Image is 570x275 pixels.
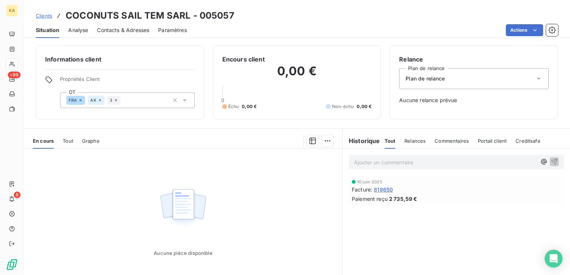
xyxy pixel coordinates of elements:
[221,97,224,103] span: 0
[36,13,52,19] span: Clients
[159,185,207,231] img: Empty state
[357,180,382,184] span: 10 juin 2025
[228,103,239,110] span: Échu
[222,64,372,86] h2: 0,00 €
[516,138,541,144] span: Creditsafe
[45,55,195,64] h6: Informations client
[6,259,18,271] img: Logo LeanPay
[332,103,354,110] span: Non-échu
[506,24,543,36] button: Actions
[478,138,507,144] span: Portail client
[90,98,96,102] span: AK
[6,4,18,16] div: KA
[399,55,549,64] h6: Relance
[435,138,469,144] span: Commentaires
[357,103,372,110] span: 0,00 €
[69,98,77,102] span: FRA
[63,138,73,144] span: Tout
[68,26,88,34] span: Analyse
[399,97,549,104] span: Aucune relance prévue
[97,26,149,34] span: Contacts & Adresses
[36,12,52,19] a: Clients
[222,55,265,64] h6: Encours client
[33,138,54,144] span: En cours
[545,250,563,268] div: Open Intercom Messenger
[158,26,187,34] span: Paramètres
[82,138,100,144] span: Graphe
[404,138,426,144] span: Relances
[352,186,372,193] span: Facture :
[352,195,388,203] span: Paiement reçu
[60,76,195,86] span: Propriétés Client
[343,136,380,145] h6: Historique
[120,97,126,104] input: Ajouter une valeur
[66,9,234,22] h3: COCONUTS SAIL TEM SARL - 005057
[8,72,21,78] span: +99
[14,192,21,198] span: 8
[389,195,417,203] span: 2 735,59 €
[405,75,445,82] span: Plan de relance
[374,186,393,193] span: 818650
[110,98,112,102] span: 3
[154,250,212,256] span: Aucune pièce disponible
[36,26,59,34] span: Situation
[385,138,396,144] span: Tout
[242,103,257,110] span: 0,00 €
